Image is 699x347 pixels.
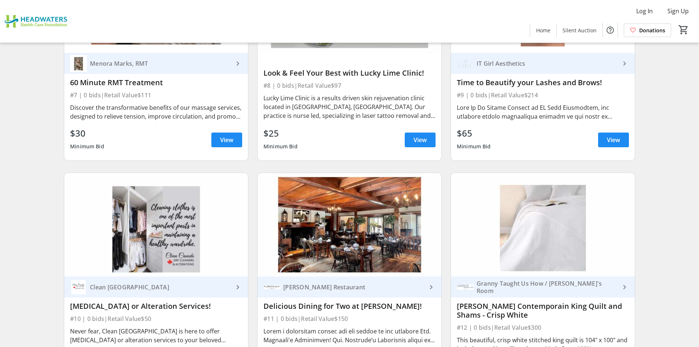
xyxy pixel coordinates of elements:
button: Help [603,23,618,37]
mat-icon: keyboard_arrow_right [233,283,242,292]
div: Clean [GEOGRAPHIC_DATA] [87,283,233,291]
button: Sign Up [662,5,695,17]
span: Log In [636,7,653,15]
div: Look & Feel Your Best with Lucky Lime Clinic! [263,69,436,77]
img: Brunelli Contemporain King Quilt and Shams - Crisp White [451,173,635,276]
a: View [211,133,242,147]
div: #11 | 0 bids | Retail Value $150 [263,314,436,324]
div: Discover the transformative benefits of our massage services, designed to relieve tension, improv... [70,103,242,121]
div: Granny Taught Us How / [PERSON_NAME]'s Room [474,280,620,294]
a: Silent Auction [557,24,602,37]
a: View [598,133,629,147]
span: View [607,135,620,144]
div: IT Girl Aesthetics [474,60,620,67]
div: Minimum Bid [457,140,491,153]
mat-icon: keyboard_arrow_right [620,59,629,68]
span: Silent Auction [563,26,597,34]
img: IT Girl Aesthetics [457,55,474,72]
div: [MEDICAL_DATA] or Alteration Services! [70,302,242,311]
div: #9 | 0 bids | Retail Value $214 [457,90,629,100]
button: Log In [630,5,659,17]
div: Menora Marks, RMT [87,60,233,67]
mat-icon: keyboard_arrow_right [233,59,242,68]
img: Mrs. Mitchell's Restaurant [263,279,280,296]
div: 60 Minute RMT Treatment [70,78,242,87]
div: [PERSON_NAME] Contemporain King Quilt and Shams - Crisp White [457,302,629,319]
div: Delicious Dining for Two at [PERSON_NAME]! [263,302,436,311]
a: IT Girl AestheticsIT Girl Aesthetics [451,53,635,74]
div: #12 | 0 bids | Retail Value $300 [457,322,629,333]
div: Lorem i dolorsitam consec adi eli seddoe te inc utlabore Etd. Magnaali'e Adminimven! Qui. Nostrud... [263,327,436,344]
a: Mrs. Mitchell's Restaurant[PERSON_NAME] Restaurant [258,276,441,297]
button: Cart [677,23,690,36]
img: Menora Marks, RMT [70,55,87,72]
div: $30 [70,127,104,140]
span: View [220,135,233,144]
div: Lucky Lime Clinic is a results driven skin rejuvenation clinic located in [GEOGRAPHIC_DATA], [GEO... [263,94,436,120]
img: Headwaters Health Care Foundation's Logo [4,3,70,40]
img: Dry Cleaning or Alteration Services! [64,173,248,276]
span: Donations [639,26,665,34]
div: Lore Ip Do Sitame Consect ad EL Sedd Eiusmodtem, inc utlabore etdolo magnaaliqua enimadm ve qui n... [457,103,629,121]
span: Home [536,26,550,34]
div: Never fear, Clean [GEOGRAPHIC_DATA] is here to offer [MEDICAL_DATA] or alteration services to you... [70,327,242,344]
a: View [405,133,436,147]
img: Clean Canada [70,279,87,296]
a: Clean CanadaClean [GEOGRAPHIC_DATA] [64,276,248,297]
a: Donations [624,24,671,37]
div: #8 | 0 bids | Retail Value $97 [263,80,436,91]
a: Granny Taught Us How / Heidi's Room Granny Taught Us How / [PERSON_NAME]'s Room [451,276,635,297]
a: Menora Marks, RMTMenora Marks, RMT [64,53,248,74]
img: Delicious Dining for Two at Mrs. Mitchell's! [258,173,441,276]
img: Granny Taught Us How / Heidi's Room [457,279,474,296]
div: $25 [263,127,298,140]
mat-icon: keyboard_arrow_right [620,283,629,292]
div: #7 | 0 bids | Retail Value $111 [70,90,242,100]
span: View [414,135,427,144]
div: Minimum Bid [70,140,104,153]
a: Home [530,24,556,37]
div: [PERSON_NAME] Restaurant [280,283,427,291]
div: #10 | 0 bids | Retail Value $50 [70,314,242,324]
div: Minimum Bid [263,140,298,153]
div: $65 [457,127,491,140]
mat-icon: keyboard_arrow_right [427,283,436,292]
div: Time to Beautify your Lashes and Brows! [457,78,629,87]
span: Sign Up [667,7,689,15]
